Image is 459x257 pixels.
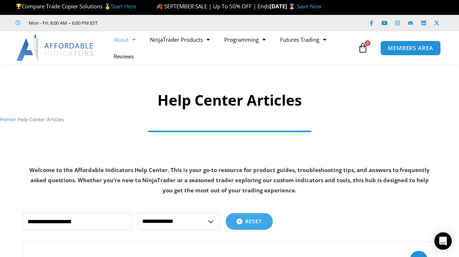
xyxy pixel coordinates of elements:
span: Compare Trade Copier Solutions 🥇 [16,3,136,10]
div: Open Intercom Messenger [434,232,452,250]
a: MEMBERS AREA [380,41,441,56]
span: 🍂 SEPTEMBER SALE | Up To 50% OFF | Ends [156,3,270,10]
span: MEMBERS AREA [388,45,433,51]
a: About [106,31,143,48]
nav: Menu [106,31,356,65]
a: NinjaTrader Products [143,31,217,48]
strong: [DATE] ⌛ [270,3,297,10]
a: Futures Trading [273,31,333,48]
iframe: Customer reviews powered by Trustpilot [108,19,217,26]
strong: Welcome to the Affordable Indicators Help Center. This is your go-to resource for product guides,... [29,166,430,194]
a: Start Here [111,3,136,10]
a: Programming [217,31,273,48]
img: 🏆 [16,4,21,9]
a: Reviews [106,48,141,65]
button: Reset [226,213,273,230]
a: 0 [347,37,379,58]
a: Save Now [297,3,321,10]
span: Reset [245,219,262,224]
img: LogoAI | Affordable Indicators – NinjaTrader [16,35,94,61]
span: Mon - Fri: 8:00 AM – 6:00 PM EST [27,19,98,27]
span: 0 [365,40,370,46]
